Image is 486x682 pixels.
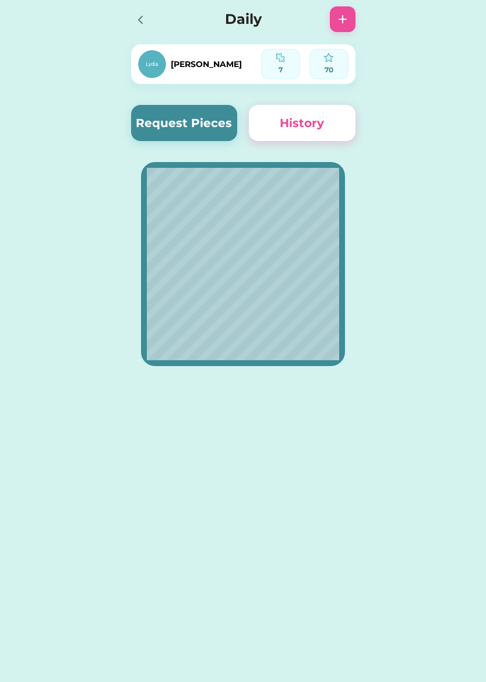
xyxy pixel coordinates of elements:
img: programming-module-puzzle-1--code-puzzle-module-programming-plugin-piece.svg [276,53,285,62]
button: Request Pieces [131,105,238,141]
img: interface-favorite-star--reward-rating-rate-social-star-media-favorite-like-stars.svg [324,53,333,62]
div: 70 [314,65,344,75]
img: add%201.svg [336,12,350,26]
h4: Daily [168,9,318,30]
button: History [249,105,355,141]
div: 7 [265,65,296,75]
div: [PERSON_NAME] [171,58,242,71]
